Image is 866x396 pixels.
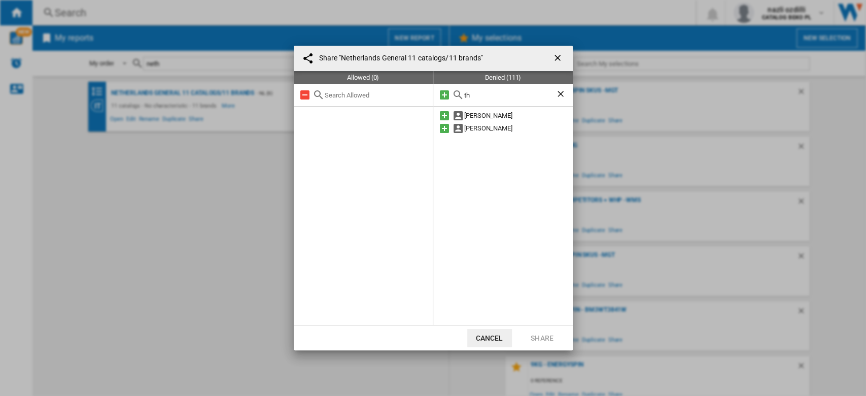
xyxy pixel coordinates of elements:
[548,48,569,69] button: getI18NText('BUTTONS.CLOSE_DIALOG')
[294,71,433,84] div: Allowed (0)
[464,122,573,135] div: [PERSON_NAME]
[314,53,483,63] h4: Share "Netherlands General 11 catalogs/11 brands"
[467,329,512,347] button: Cancel
[325,91,428,99] input: Search Allowed
[299,89,311,101] md-icon: Remove all
[520,329,565,347] button: Share
[438,89,451,101] md-icon: Add all
[552,53,565,65] ng-md-icon: getI18NText('BUTTONS.CLOSE_DIALOG')
[433,71,573,84] div: Denied (111)
[464,109,573,122] div: [PERSON_NAME]
[464,91,556,99] input: Search Denied
[556,89,568,101] ng-md-icon: Clear search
